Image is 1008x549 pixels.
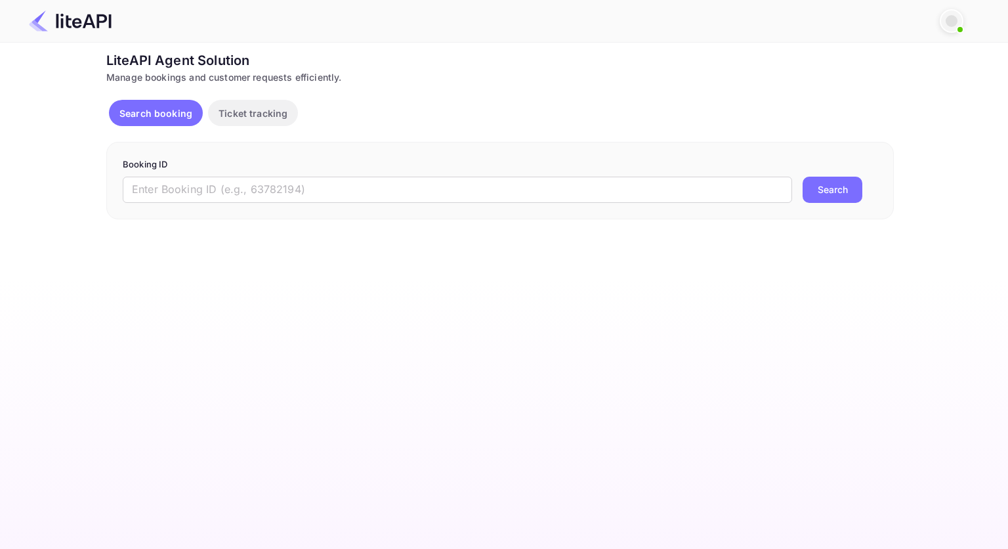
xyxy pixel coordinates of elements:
p: Search booking [119,106,192,120]
div: Manage bookings and customer requests efficiently. [106,70,894,84]
input: Enter Booking ID (e.g., 63782194) [123,177,792,203]
div: LiteAPI Agent Solution [106,51,894,70]
img: LiteAPI Logo [29,11,112,32]
button: Search [803,177,862,203]
p: Ticket tracking [219,106,287,120]
p: Booking ID [123,158,877,171]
